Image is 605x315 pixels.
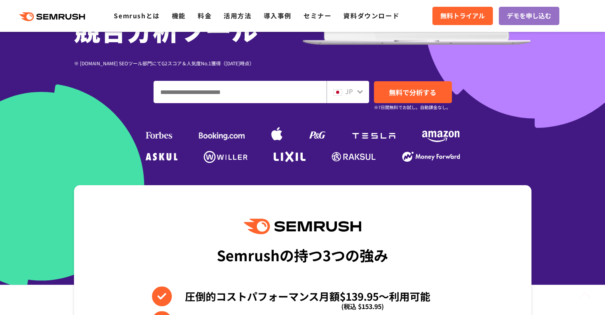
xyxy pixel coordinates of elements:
[224,11,251,20] a: 活用方法
[114,11,160,20] a: Semrushとは
[499,7,559,25] a: デモを申し込む
[374,81,452,103] a: 無料で分析する
[152,286,453,306] li: 圧倒的コストパフォーマンス月額$139.95〜利用可能
[264,11,292,20] a: 導入事例
[432,7,493,25] a: 無料トライアル
[440,11,485,21] span: 無料トライアル
[303,11,331,20] a: セミナー
[154,81,326,103] input: ドメイン、キーワードまたはURLを入力してください
[343,11,399,20] a: 資料ダウンロード
[217,240,388,270] div: Semrushの持つ3つの強み
[74,59,303,67] div: ※ [DOMAIN_NAME] SEOツール部門にてG2スコア＆人気度No.1獲得（[DATE]時点）
[198,11,212,20] a: 料金
[374,104,451,111] small: ※7日間無料でお試し。自動課金なし。
[345,86,353,96] span: JP
[507,11,551,21] span: デモを申し込む
[389,87,436,97] span: 無料で分析する
[172,11,186,20] a: 機能
[244,219,361,234] img: Semrush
